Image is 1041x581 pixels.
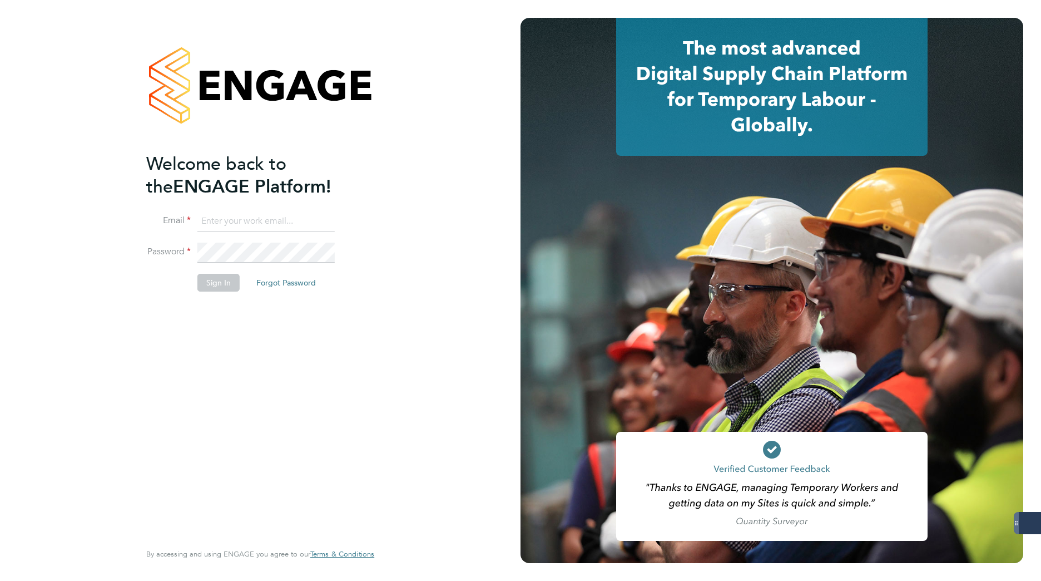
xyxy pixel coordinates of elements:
button: Forgot Password [247,274,325,292]
a: Terms & Conditions [310,550,374,559]
label: Password [146,246,191,258]
button: Sign In [197,274,240,292]
span: Welcome back to the [146,153,286,198]
span: By accessing and using ENGAGE you agree to our [146,549,374,559]
span: Terms & Conditions [310,549,374,559]
input: Enter your work email... [197,211,335,232]
h2: ENGAGE Platform! [146,152,363,198]
label: Email [146,215,191,227]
